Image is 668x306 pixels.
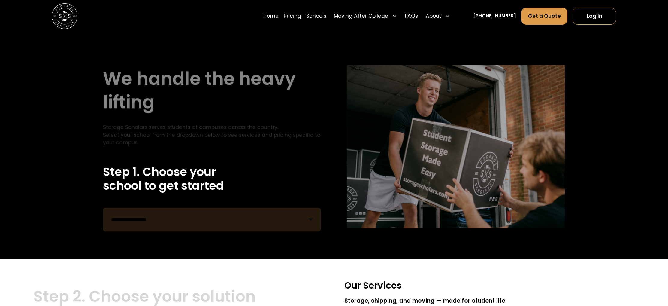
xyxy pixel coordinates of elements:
h2: Step 1. Choose your school to get started [103,165,321,193]
div: Storage, shipping, and moving — made for student life. [344,297,635,305]
div: Moving After College [331,7,400,25]
h1: We handle the heavy lifting [103,67,321,114]
a: [PHONE_NUMBER] [473,13,516,19]
img: storage scholar [347,65,565,231]
a: Get a Quote [521,8,567,25]
form: Remind Form [103,208,321,232]
a: FAQs [405,7,418,25]
div: Moving After College [334,12,388,20]
a: Schools [306,7,326,25]
a: Pricing [284,7,301,25]
div: About [426,12,441,20]
div: Storage Scholars serves students at campuses across the country. Select your school from the drop... [103,124,321,147]
a: home [52,3,77,29]
a: Log In [573,8,616,25]
a: Home [263,7,279,25]
div: About [423,7,453,25]
img: Storage Scholars main logo [52,3,77,29]
h3: Our Services [344,280,635,292]
h2: Step 2. Choose your solution [33,287,324,306]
